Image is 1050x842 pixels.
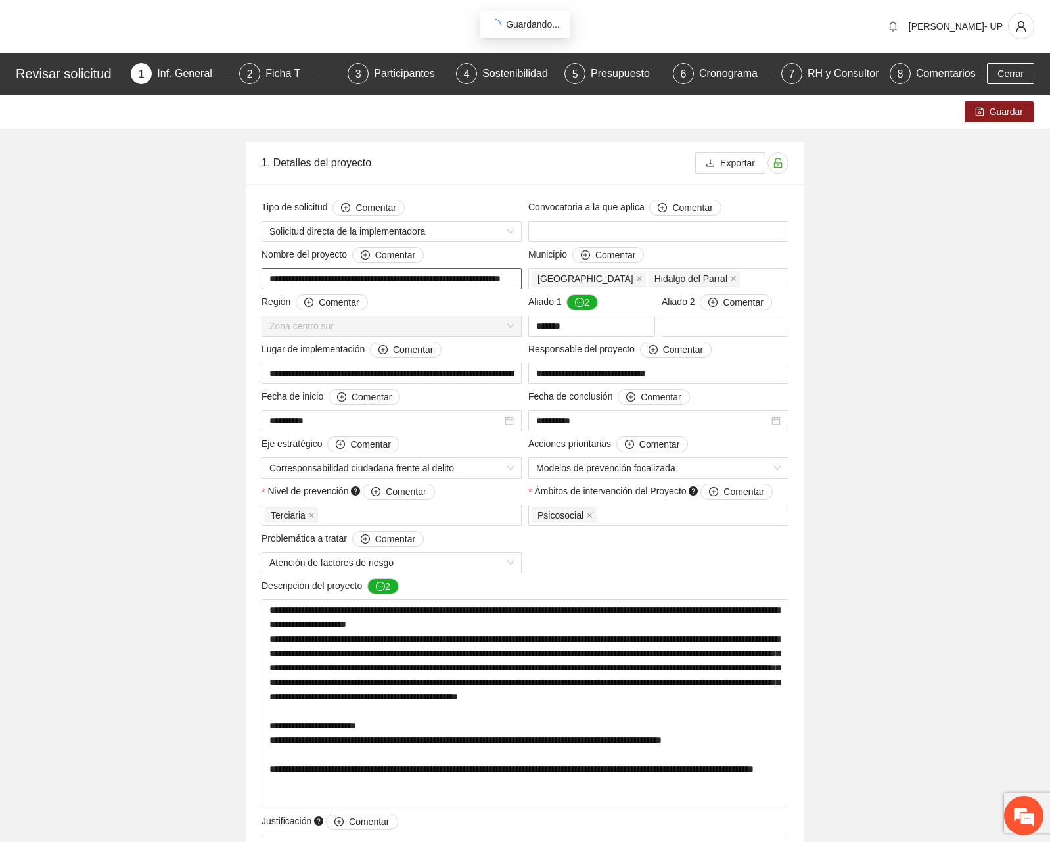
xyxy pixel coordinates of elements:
span: Modelos de prevención focalizada [536,458,781,478]
div: 2Ficha T [239,63,337,84]
span: Hidalgo del Parral [654,271,727,286]
span: Acciones prioritarias [528,436,688,452]
button: Justificación question-circle [326,814,398,830]
span: question-circle [351,486,360,496]
span: Comentar [723,484,764,499]
span: plus-circle [304,298,313,308]
span: Adjuntar un archivo [227,399,240,412]
span: plus-circle [649,345,658,356]
span: [PERSON_NAME] [152,250,231,264]
span: plus-circle [708,298,718,308]
span: plus-circle [361,534,370,545]
div: 11:15 AM [58,335,240,360]
button: Eje estratégico [327,436,399,452]
span: Corresponsabilidad ciudadana frente al delito [269,458,514,478]
div: 5Presupuesto [564,63,662,84]
span: Comentar [375,248,415,262]
span: Cerrar [997,66,1024,81]
button: Convocatoria a la que aplica [649,200,721,216]
span: plus-circle [709,487,718,498]
span: 3 [355,68,361,80]
span: Ámbitos de intervención del Proyecto [534,484,772,500]
span: download [706,158,715,169]
button: Responsable del proyecto [640,342,712,358]
span: 7 [789,68,795,80]
span: bell [883,21,903,32]
span: Aliado 1 [528,294,598,310]
span: Comentar [319,295,359,310]
span: user [1009,20,1034,32]
span: Comentar [355,200,396,215]
span: plus-circle [341,203,350,214]
span: Finalizar chat [225,366,240,377]
span: 2 [247,68,253,80]
button: Nivel de prevención question-circle [363,484,434,500]
div: Cronograma [699,63,768,84]
span: plus-circle [658,203,667,214]
button: bell [882,16,903,37]
span: Justificación [262,814,398,830]
div: [PERSON_NAME] [22,127,233,137]
span: Fecha de conclusión [528,389,690,405]
span: Comentar [393,342,433,357]
button: unlock [767,152,788,174]
div: [PERSON_NAME] [22,323,233,333]
div: Minimizar ventana de chat en vivo [216,7,247,38]
span: unlock [768,158,788,168]
span: Error para guardar cambios en Participantes [45,145,231,174]
div: Comentarios [916,63,976,84]
button: Aliado 1 [566,294,598,310]
button: downloadExportar [695,152,765,174]
div: Revisar solicitud [16,63,123,84]
span: 6 [681,68,687,80]
span: plus-circle [626,392,635,403]
span: Comentar [639,437,679,452]
button: Tipo de solicitud [332,200,404,216]
button: Municipio [572,247,644,263]
button: Fecha de inicio [329,389,400,405]
button: Lugar de implementación [370,342,442,358]
span: plus-circle [337,392,346,403]
div: Operador [22,187,240,197]
button: Cerrar [987,63,1034,84]
span: Región [262,294,368,310]
span: question-circle [689,486,698,496]
span: plus-circle [378,345,388,356]
span: plus-circle [625,440,634,450]
span: 1 [139,68,145,80]
span: Zona centro sur [269,316,514,336]
span: Terciaria [265,507,318,523]
div: 3Participantes [348,63,445,84]
span: Municipio [528,247,644,263]
button: Acciones prioritarias [616,436,688,452]
span: Hidalgo del Parral [649,271,740,287]
div: Operador [22,277,240,287]
button: Descripción del proyecto [367,578,399,594]
span: message [376,582,385,592]
span: Problemática a tratar [262,531,424,547]
a: [EMAIL_ADDRESS][DOMAIN_NAME] [67,342,231,354]
span: Más acciones [209,366,219,377]
div: 1. Detalles del proyecto [262,144,695,181]
span: Comentar [672,200,712,215]
span: Exportar [720,156,755,170]
span: save [975,107,984,118]
button: user [1008,13,1034,39]
span: Descripción del proyecto [262,578,399,594]
button: Ámbitos de intervención del Proyecto question-circle [700,484,772,500]
span: Tipo de solicitud [262,200,405,216]
span: Terciaria [271,508,306,523]
span: close [586,512,593,519]
textarea: Escriba su mensaje y pulse “Intro” [7,383,250,429]
span: Comentar [723,295,763,310]
div: 8Comentarios [890,63,976,84]
span: Atención de factores de riesgo [269,553,514,573]
span: plus-circle [334,817,344,828]
span: Fecha de inicio [262,389,400,405]
span: Eje estratégico [262,436,399,452]
span: Nombre del proyecto [262,247,424,263]
span: plus-circle [361,250,370,261]
span: Guardando... [506,19,560,30]
span: ¿Cuál es su nombre? [26,204,120,219]
div: Ficha T [265,63,311,84]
